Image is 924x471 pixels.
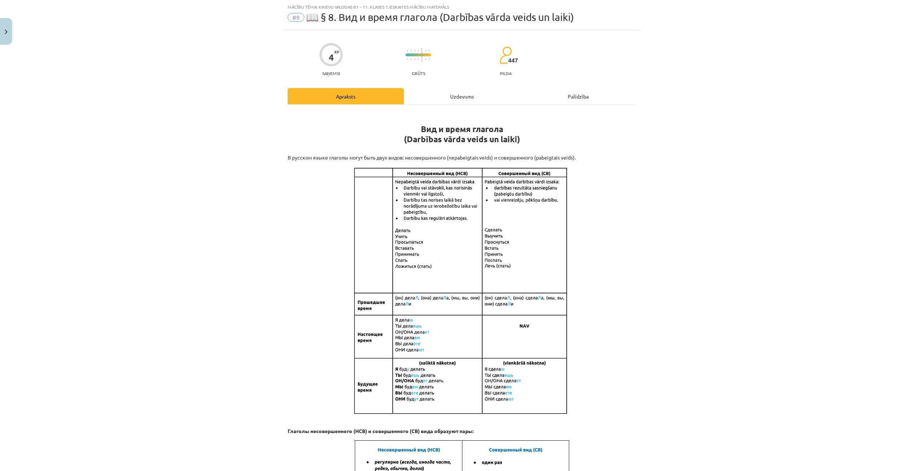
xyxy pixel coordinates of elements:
img: icon-short-line-57e1e144782c952c97e751825c79c345078a6d821885a25fce030b3d8c18986b.svg [425,58,426,60]
span: 📖 § 8. Вид и время глагола (Darbības vārda veids un laiki) [306,11,574,23]
img: icon-short-line-57e1e144782c952c97e751825c79c345078a6d821885a25fce030b3d8c18986b.svg [407,50,408,52]
div: 4 [329,52,334,62]
span: #9 [288,13,304,22]
div: Uzdevums [404,88,520,104]
img: icon-short-line-57e1e144782c952c97e751825c79c345078a6d821885a25fce030b3d8c18986b.svg [414,50,415,52]
span: 447 [508,57,518,64]
img: icon-short-line-57e1e144782c952c97e751825c79c345078a6d821885a25fce030b3d8c18986b.svg [411,58,411,60]
img: icon-short-line-57e1e144782c952c97e751825c79c345078a6d821885a25fce030b3d8c18986b.svg [425,50,426,52]
div: Mācību tēma: Krievu valodas b1 - 11. klases 1.ieskaites mācību materiāls [288,4,636,9]
img: icon-short-line-57e1e144782c952c97e751825c79c345078a6d821885a25fce030b3d8c18986b.svg [418,50,419,52]
span: XP [334,50,339,54]
p: В русском языке глаголы могут быть двух видов: несовершенного (nepabeigtais veids) и совершенного... [288,146,636,161]
p: Grūts [412,71,425,76]
img: icon-short-line-57e1e144782c952c97e751825c79c345078a6d821885a25fce030b3d8c18986b.svg [411,50,411,52]
img: icon-close-lesson-0947bae3869378f0d4975bcd49f059093ad1ed9edebbc8119c70593378902aed.svg [5,30,8,34]
img: icon-short-line-57e1e144782c952c97e751825c79c345078a6d821885a25fce030b3d8c18986b.svg [418,58,419,60]
strong: Вид и время глагола (Darbības vārda veids un laiki) [404,124,520,144]
p: Saņemsi [319,71,343,76]
img: icon-short-line-57e1e144782c952c97e751825c79c345078a6d821885a25fce030b3d8c18986b.svg [429,58,430,60]
img: icon-short-line-57e1e144782c952c97e751825c79c345078a6d821885a25fce030b3d8c18986b.svg [407,58,408,60]
img: students-c634bb4e5e11cddfef0936a35e636f08e4e9abd3cc4e673bd6f9a4125e45ecb1.svg [499,46,512,64]
img: icon-short-line-57e1e144782c952c97e751825c79c345078a6d821885a25fce030b3d8c18986b.svg [414,58,415,60]
p: pilda [500,71,511,76]
div: Apraksts [288,88,404,104]
div: Palīdzība [520,88,636,104]
img: icon-short-line-57e1e144782c952c97e751825c79c345078a6d821885a25fce030b3d8c18986b.svg [429,50,430,52]
b: Глаголы несовершенного (НСВ) и совершенного (СВ) вида образуют пары: [288,428,474,434]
